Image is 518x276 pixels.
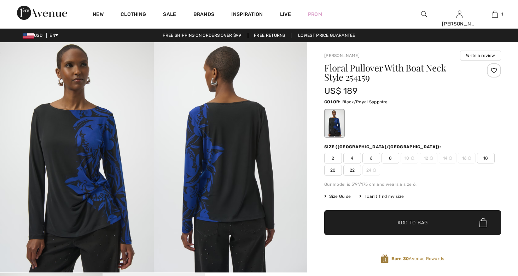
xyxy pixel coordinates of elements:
span: 18 [477,153,495,163]
span: 24 [362,165,380,176]
img: 1ère Avenue [17,6,67,20]
span: 16 [458,153,476,163]
a: Free Returns [248,33,291,38]
span: EN [50,33,58,38]
a: Sale [163,11,176,19]
span: 8 [382,153,399,163]
span: US$ 189 [324,86,357,96]
span: 10 [401,153,418,163]
img: Floral Pullover with Boat Neck Style 254159. 2 [154,42,308,272]
div: I can't find my size [359,193,404,200]
a: Brands [193,11,215,19]
img: My Bag [492,10,498,18]
span: Add to Bag [397,219,428,226]
a: [PERSON_NAME] [324,53,360,58]
a: 1 [477,10,512,18]
span: Color: [324,99,341,104]
span: 1 [501,11,503,17]
span: Avenue Rewards [391,255,444,262]
h1: Floral Pullover With Boat Neck Style 254159 [324,63,472,82]
span: 12 [420,153,437,163]
a: New [93,11,104,19]
img: ring-m.svg [373,168,376,172]
div: Our model is 5'9"/175 cm and wears a size 6. [324,181,501,188]
span: USD [23,33,45,38]
strong: Earn 30 [391,256,409,261]
span: Black/Royal Sapphire [342,99,388,104]
button: Write a review [460,51,501,61]
span: 4 [343,153,361,163]
a: Sign In [456,11,462,17]
span: 20 [324,165,342,176]
a: Live [280,11,291,18]
div: Black/Royal Sapphire [325,110,344,137]
button: Add to Bag [324,210,501,235]
div: Size ([GEOGRAPHIC_DATA]/[GEOGRAPHIC_DATA]): [324,144,442,150]
img: ring-m.svg [411,156,414,160]
img: Avenue Rewards [381,254,389,264]
a: Lowest Price Guarantee [292,33,361,38]
img: ring-m.svg [430,156,433,160]
a: Clothing [121,11,146,19]
span: Inspiration [231,11,263,19]
div: [PERSON_NAME] [442,20,477,28]
img: search the website [421,10,427,18]
span: 2 [324,153,342,163]
img: US Dollar [23,33,34,39]
span: 6 [362,153,380,163]
span: Size Guide [324,193,351,200]
a: Prom [308,11,322,18]
a: Free shipping on orders over $99 [157,33,247,38]
img: Bag.svg [479,218,487,227]
span: 22 [343,165,361,176]
img: ring-m.svg [468,156,471,160]
img: ring-m.svg [449,156,452,160]
img: My Info [456,10,462,18]
span: 14 [439,153,456,163]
